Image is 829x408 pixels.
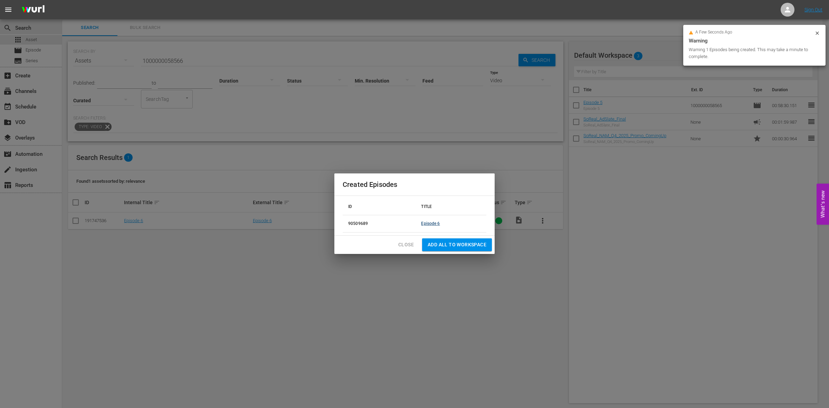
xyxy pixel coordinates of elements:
[804,7,822,12] a: Sign Out
[398,240,414,249] span: Close
[817,183,829,225] button: Open Feedback Widget
[343,179,486,190] h2: Created Episodes
[421,221,440,226] a: Episode 6
[689,37,820,45] div: Warning
[422,238,492,251] button: Add all to Workspace
[393,238,419,251] button: Close
[343,199,416,215] th: ID
[695,30,732,35] span: a few seconds ago
[689,46,813,60] div: Warning 1 Episodes being created. This may take a minute to complete.
[343,215,416,233] td: 90509689
[416,199,486,215] th: TITLE
[428,240,486,249] span: Add all to Workspace
[17,2,50,18] img: ans4CAIJ8jUAAAAAAAAAAAAAAAAAAAAAAAAgQb4GAAAAAAAAAAAAAAAAAAAAAAAAJMjXAAAAAAAAAAAAAAAAAAAAAAAAgAT5G...
[4,6,12,14] span: menu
